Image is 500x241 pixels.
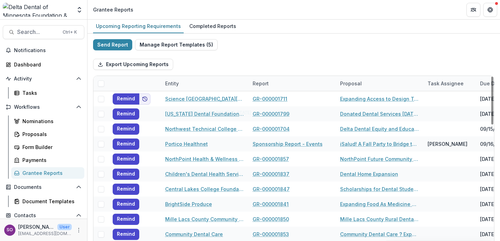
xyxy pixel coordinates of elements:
[165,140,208,148] a: Portico Healthnet
[340,231,419,238] a: Community Dental Care ? Expanding our Capacity in the [GEOGRAPHIC_DATA]
[253,110,289,118] a: GR-000001799
[340,200,419,208] a: Expanding Food As Medicine Partnerships Between BrightSide Produce and FQHCs in [GEOGRAPHIC_DATA]
[165,231,223,238] a: Community Dental Care
[113,108,139,120] button: Remind
[90,5,136,15] nav: breadcrumb
[165,200,212,208] a: BrightSide Produce
[165,185,244,193] a: Central Lakes College Foundation
[113,229,139,240] button: Remind
[248,76,336,91] div: Report
[161,76,248,91] div: Entity
[340,95,419,102] a: Expanding Access to Design Team programming at the [GEOGRAPHIC_DATA][US_STATE]?s [PERSON_NAME][GE...
[340,215,419,223] a: Mille Lacs County Rural Dental Connection
[165,215,244,223] a: Mille Lacs County Community and Veterans Services
[248,80,273,87] div: Report
[340,185,419,193] a: Scholarships for Dental Student Success Program
[336,76,423,91] div: Proposal
[113,214,139,225] button: Remind
[113,199,139,210] button: Remind
[165,125,244,133] a: Northwest Technical College Foundation
[423,76,476,91] div: Task Assignee
[3,3,72,17] img: Delta Dental of Minnesota Foundation & Community Giving logo
[113,184,139,195] button: Remind
[113,139,139,150] button: Remind
[253,125,290,133] a: GR-000001704
[165,110,244,118] a: [US_STATE] Dental Foundation, Inc.
[428,140,467,148] div: [PERSON_NAME]
[113,123,139,135] button: Remind
[253,215,289,223] a: GR-000001850
[139,93,150,105] button: Add to friends
[340,125,419,133] a: Delta Dental Equity and Education Program
[165,95,244,102] a: Science [GEOGRAPHIC_DATA][US_STATE]
[253,200,289,208] a: GR-000001841
[340,170,398,178] a: Dental Home Expansion
[253,231,289,238] a: GR-000001853
[75,3,84,17] button: Open entity switcher
[113,169,139,180] button: Remind
[340,155,419,163] a: NorthPoint Future Community Dentists Program
[336,80,366,87] div: Proposal
[113,93,139,105] button: Remind
[340,110,419,118] a: Donated Dental Services [DATE]-[DATE]
[93,59,173,70] button: Export Upcoming Reports
[340,140,419,148] a: iSalud! A Fall Party to Bridge the Health Access Gap
[253,185,290,193] a: GR-000001847
[253,170,289,178] a: GR-000001837
[483,3,497,17] button: Get Help
[165,155,244,163] a: NorthPoint Health & Wellness Center
[423,80,468,87] div: Task Assignee
[253,95,287,102] a: GR-000001711
[466,3,480,17] button: Partners
[253,155,289,163] a: GR-000001857
[93,6,133,13] div: Grantee Reports
[165,170,244,178] a: Children's Dental Health Services
[113,154,139,165] button: Remind
[253,140,323,148] a: Sponsorship Report - Events
[161,80,183,87] div: Entity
